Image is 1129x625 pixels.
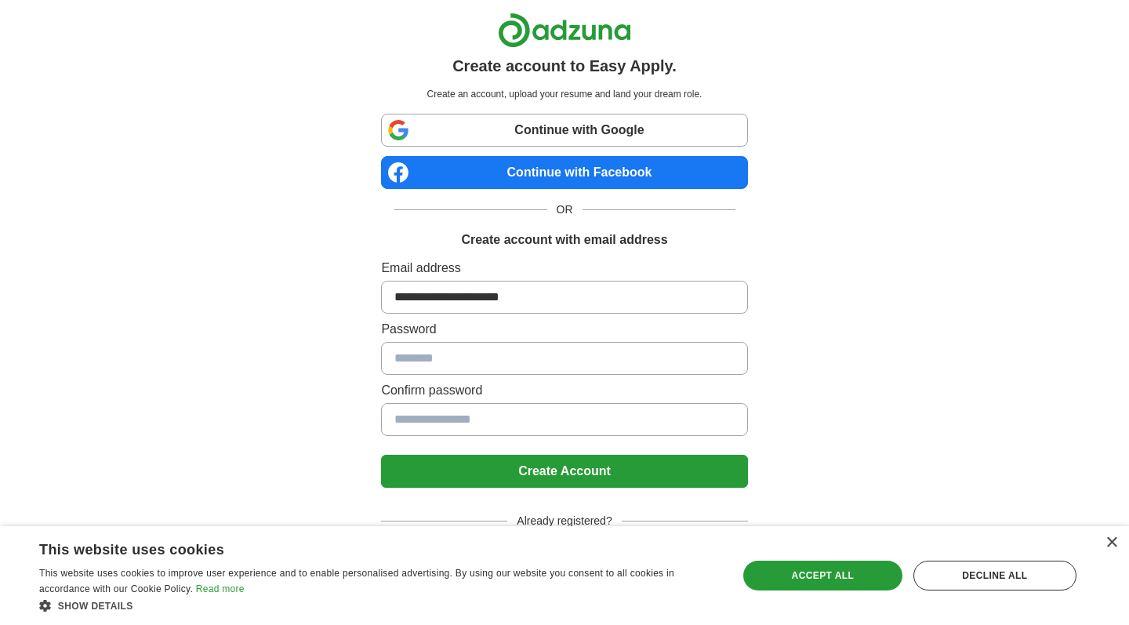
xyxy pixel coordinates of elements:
[39,598,717,613] div: Show details
[547,202,583,218] span: OR
[452,54,677,78] h1: Create account to Easy Apply.
[381,114,747,147] a: Continue with Google
[381,156,747,189] a: Continue with Facebook
[39,568,674,594] span: This website uses cookies to improve user experience and to enable personalised advertising. By u...
[39,536,678,559] div: This website uses cookies
[58,601,133,612] span: Show details
[498,13,631,48] img: Adzuna logo
[381,259,747,278] label: Email address
[381,381,747,400] label: Confirm password
[1105,537,1117,549] div: Close
[913,561,1076,590] div: Decline all
[384,87,744,101] p: Create an account, upload your resume and land your dream role.
[461,231,667,249] h1: Create account with email address
[196,583,245,594] a: Read more, opens a new window
[381,455,747,488] button: Create Account
[743,561,902,590] div: Accept all
[507,513,621,529] span: Already registered?
[381,320,747,339] label: Password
